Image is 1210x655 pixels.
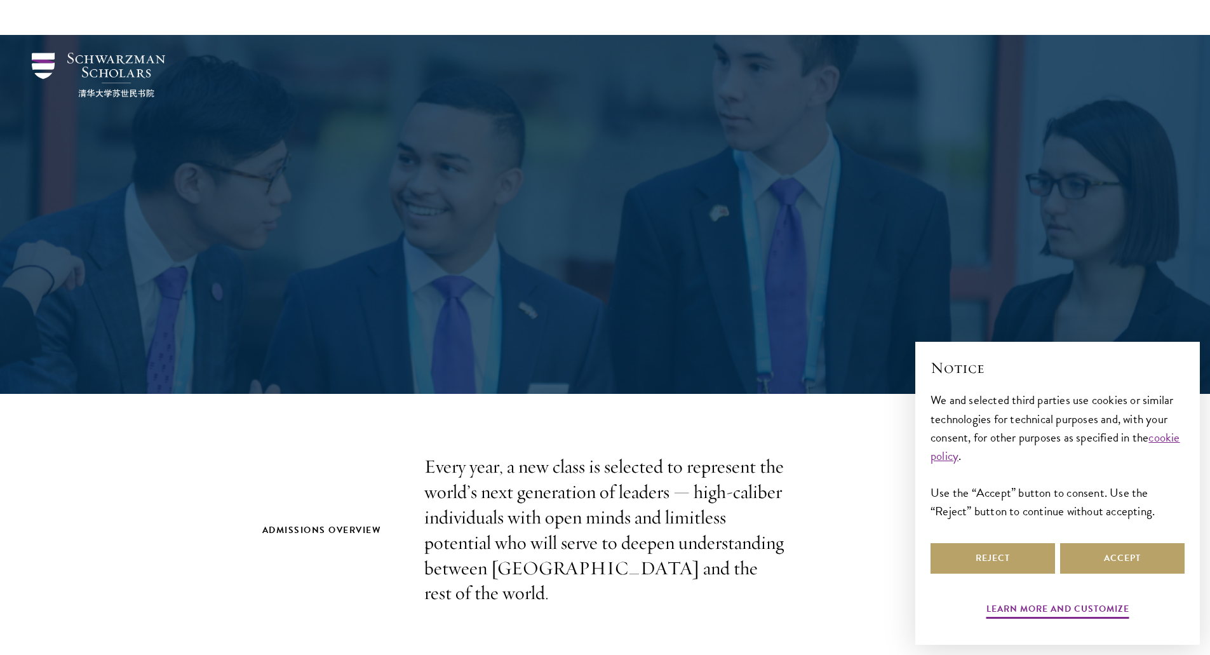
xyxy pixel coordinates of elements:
p: Every year, a new class is selected to represent the world’s next generation of leaders — high-ca... [424,454,786,606]
button: Accept [1060,543,1185,574]
div: We and selected third parties use cookies or similar technologies for technical purposes and, wit... [931,391,1185,520]
img: Schwarzman Scholars [32,53,165,97]
button: Reject [931,543,1055,574]
h2: Admissions Overview [262,522,399,538]
h2: Notice [931,357,1185,379]
button: Learn more and customize [986,601,1129,621]
a: cookie policy [931,428,1180,465]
